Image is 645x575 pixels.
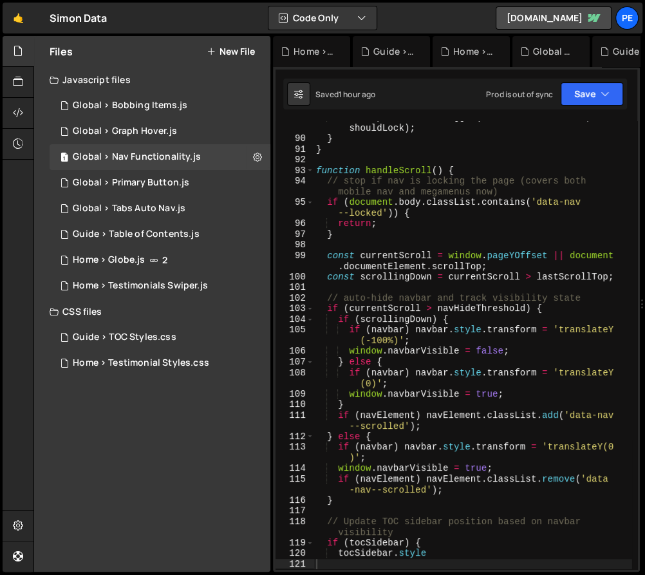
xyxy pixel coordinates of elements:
div: Saved [315,89,375,100]
div: 16753/45990.js [50,170,270,196]
div: Simon Data [50,10,107,26]
div: 102 [276,293,314,304]
span: 1 [61,153,68,164]
div: 96 [276,218,314,229]
div: 120 [276,548,314,559]
button: Save [561,82,623,106]
div: 118 [276,516,314,538]
div: 109 [276,389,314,400]
div: Home > Globe.js [73,254,145,266]
a: 🤙 [3,3,34,33]
div: 1 hour ago [339,89,376,100]
div: Global > Graph Hover.js [73,126,177,137]
div: Home > Testimonial Styles.css [73,357,209,369]
div: 104 [276,314,314,325]
div: Home > Testimonial Styles.css [294,45,335,58]
div: Javascript files [34,67,270,93]
button: New File [207,46,255,57]
div: 117 [276,505,314,516]
div: 16753/45758.js [50,118,270,144]
div: Home > Testimonials Swiper.js [73,280,208,292]
button: Code Only [268,6,377,30]
div: 16753/46060.js [50,93,270,118]
div: 16753/46418.js [50,222,270,247]
div: Home > Testimonials Swiper.js [453,45,494,58]
div: Guide > Table of Contents.js [73,229,199,240]
div: 99 [276,250,314,272]
div: 105 [276,325,314,346]
div: 97 [276,229,314,240]
a: Pe [615,6,639,30]
div: 115 [276,474,314,495]
div: 98 [276,240,314,250]
div: CSS files [34,299,270,325]
div: 106 [276,346,314,357]
div: 95 [276,197,314,218]
div: Guide > TOC Styles.css [73,332,176,343]
div: Global > Bobbing Items.js [73,100,187,111]
div: 107 [276,357,314,368]
div: 108 [276,368,314,389]
div: 90 [276,133,314,144]
div: 100 [276,272,314,283]
div: 89 [276,112,314,133]
div: 112 [276,431,314,442]
div: Global > Primary Button.js [73,177,189,189]
div: 111 [276,410,314,431]
div: Global > Tabs Auto Nav.js [73,203,185,214]
div: 121 [276,559,314,570]
div: 116 [276,495,314,506]
div: 92 [276,155,314,165]
div: 94 [276,176,314,197]
div: 16753/46062.js [50,196,270,222]
div: 110 [276,399,314,410]
div: 119 [276,538,314,549]
h2: Files [50,44,73,59]
div: 16753/45792.js [50,273,270,299]
div: Guide > TOC Styles.css [373,45,415,58]
div: 113 [276,442,314,463]
div: Prod is out of sync [486,89,553,100]
div: 16753/46419.css [50,325,270,350]
div: Global > Nav Functionality.js [73,151,201,163]
span: 2 [162,255,167,265]
div: 114 [276,463,314,474]
a: [DOMAIN_NAME] [496,6,612,30]
div: 16753/46225.js [50,144,270,170]
div: 16753/45793.css [50,350,270,376]
div: 103 [276,303,314,314]
div: 93 [276,165,314,176]
div: 16753/46016.js [50,247,270,273]
div: 91 [276,144,314,155]
div: Global > Tabs Auto Nav.js [533,45,574,58]
div: 101 [276,282,314,293]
